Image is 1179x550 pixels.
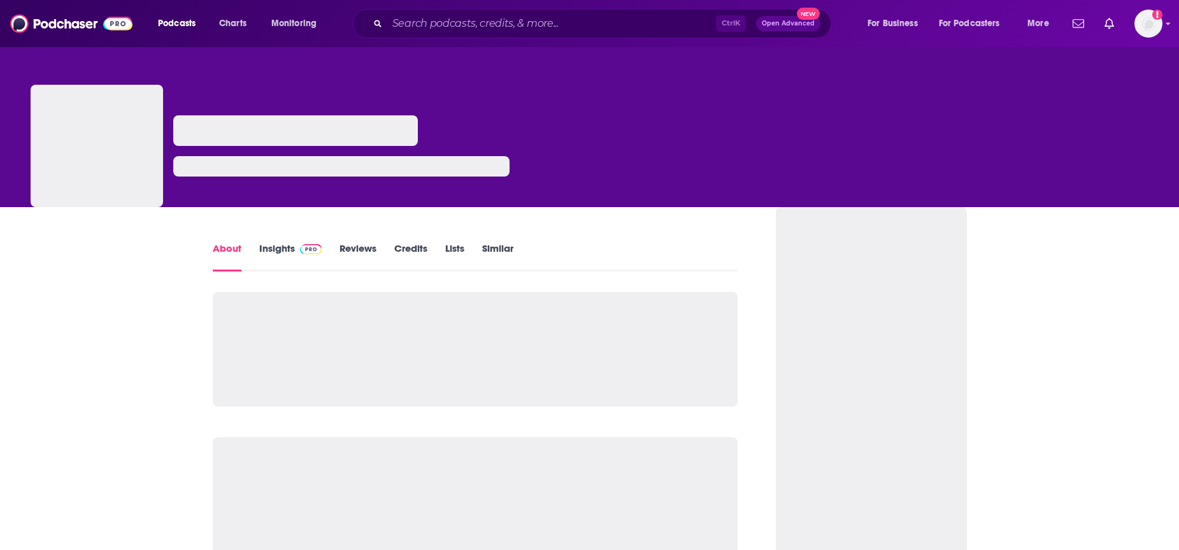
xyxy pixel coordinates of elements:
[364,9,843,38] div: Search podcasts, credits, & more...
[756,16,820,31] button: Open AdvancedNew
[339,242,376,271] a: Reviews
[1068,13,1089,34] a: Show notifications dropdown
[213,242,241,271] a: About
[1099,13,1119,34] a: Show notifications dropdown
[1152,10,1162,20] svg: Add a profile image
[300,244,322,254] img: Podchaser Pro
[931,13,1018,34] button: open menu
[859,13,934,34] button: open menu
[1134,10,1162,38] img: User Profile
[445,242,464,271] a: Lists
[259,242,322,271] a: InsightsPodchaser Pro
[262,13,333,34] button: open menu
[1018,13,1065,34] button: open menu
[939,15,1000,33] span: For Podcasters
[1134,10,1162,38] span: Logged in as TinaPugh
[1027,15,1049,33] span: More
[149,13,212,34] button: open menu
[797,8,820,20] span: New
[394,242,427,271] a: Credits
[482,242,513,271] a: Similar
[219,15,247,33] span: Charts
[762,20,815,27] span: Open Advanced
[868,15,918,33] span: For Business
[387,13,716,34] input: Search podcasts, credits, & more...
[716,15,746,32] span: Ctrl K
[158,15,196,33] span: Podcasts
[211,13,254,34] a: Charts
[10,11,132,36] img: Podchaser - Follow, Share and Rate Podcasts
[1134,10,1162,38] button: Show profile menu
[271,15,317,33] span: Monitoring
